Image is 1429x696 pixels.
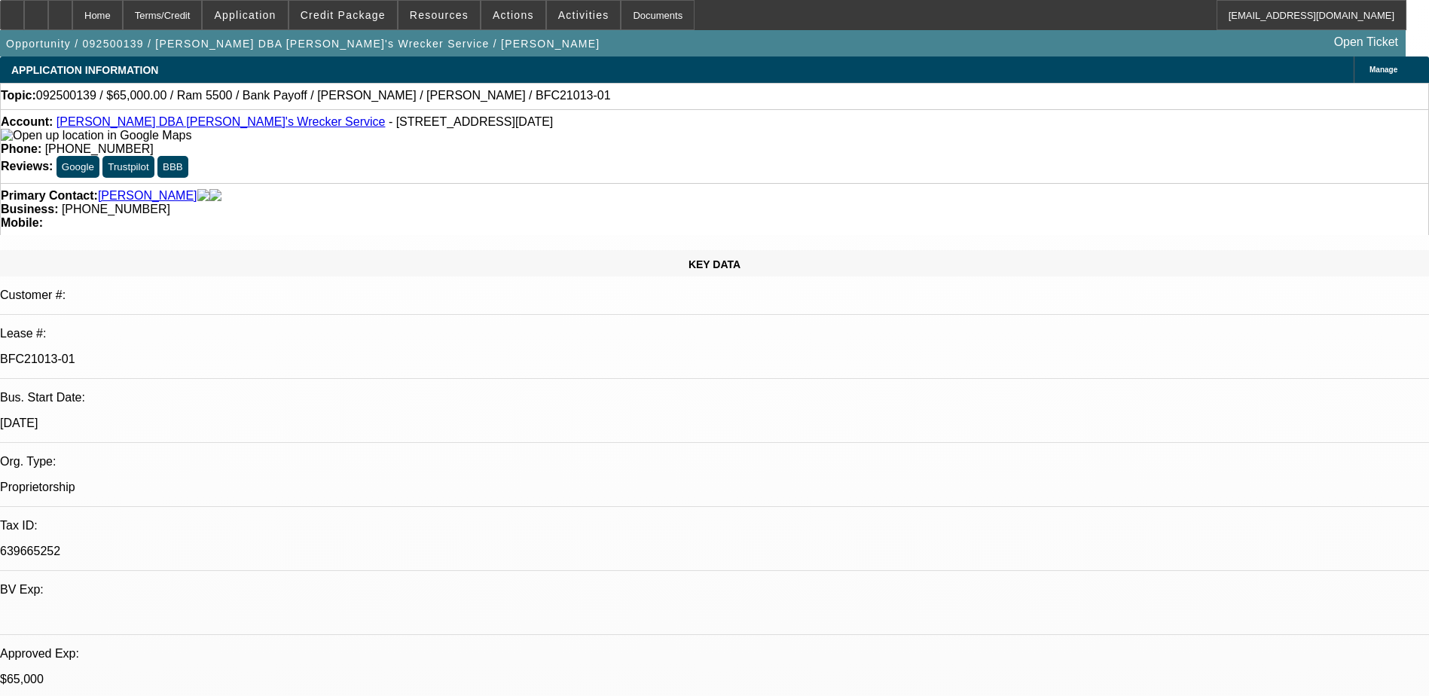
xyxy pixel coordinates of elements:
strong: Reviews: [1,160,53,172]
span: - [STREET_ADDRESS][DATE] [389,115,553,128]
button: Resources [398,1,480,29]
span: 092500139 / $65,000.00 / Ram 5500 / Bank Payoff / [PERSON_NAME] / [PERSON_NAME] / BFC21013-01 [36,89,611,102]
strong: Account: [1,115,53,128]
span: Manage [1369,66,1397,74]
img: Open up location in Google Maps [1,129,191,142]
span: KEY DATA [689,258,740,270]
strong: Business: [1,203,58,215]
a: [PERSON_NAME] DBA [PERSON_NAME]'s Wrecker Service [56,115,386,128]
img: linkedin-icon.png [209,189,221,203]
button: Credit Package [289,1,397,29]
button: Google [56,156,99,178]
button: BBB [157,156,188,178]
strong: Primary Contact: [1,189,98,203]
span: Opportunity / 092500139 / [PERSON_NAME] DBA [PERSON_NAME]'s Wrecker Service / [PERSON_NAME] [6,38,600,50]
span: Activities [558,9,609,21]
button: Trustpilot [102,156,154,178]
span: Application [214,9,276,21]
button: Application [203,1,287,29]
a: View Google Maps [1,129,191,142]
button: Activities [547,1,621,29]
span: [PHONE_NUMBER] [62,203,170,215]
a: [PERSON_NAME] [98,189,197,203]
strong: Topic: [1,89,36,102]
a: Open Ticket [1328,29,1404,55]
span: Actions [493,9,534,21]
button: Actions [481,1,545,29]
span: APPLICATION INFORMATION [11,64,158,76]
img: facebook-icon.png [197,189,209,203]
span: [PHONE_NUMBER] [45,142,154,155]
strong: Mobile: [1,216,43,229]
strong: Phone: [1,142,41,155]
span: Credit Package [301,9,386,21]
span: Resources [410,9,469,21]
